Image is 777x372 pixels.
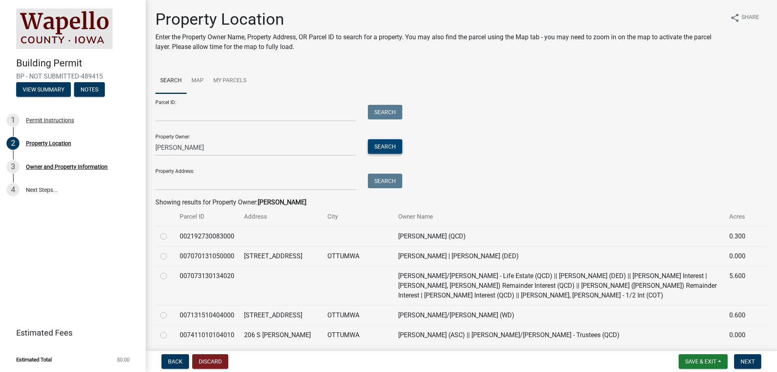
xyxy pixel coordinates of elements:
span: $0.00 [117,357,129,362]
button: Save & Exit [679,354,728,369]
td: [PERSON_NAME] (QCD) [393,226,724,246]
td: 002192730083000 [175,226,239,246]
th: Owner Name [393,207,724,226]
td: 0.000 [724,246,758,266]
div: Permit Instructions [26,117,74,123]
span: Next [741,358,755,365]
a: Search [155,68,187,94]
td: [STREET_ADDRESS] [239,246,323,266]
td: [PERSON_NAME]/[PERSON_NAME] (WD) [393,305,724,325]
td: 007131510404000 [175,305,239,325]
td: 0.300 [724,226,758,246]
wm-modal-confirm: Summary [16,87,71,93]
div: 3 [6,160,19,173]
p: Enter the Property Owner Name, Property Address, OR Parcel ID to search for a property. You may a... [155,32,724,52]
strong: [PERSON_NAME] [258,198,306,206]
td: OTTUMWA [323,305,393,325]
span: BP - NOT SUBMITTED-489415 [16,72,129,80]
span: Share [741,13,759,23]
img: Wapello County, Iowa [16,9,113,49]
td: 007070131050000 [175,246,239,266]
span: Back [168,358,183,365]
td: [PERSON_NAME] | [PERSON_NAME] (DED) [393,246,724,266]
span: Save & Exit [685,358,716,365]
div: Property Location [26,140,71,146]
div: 4 [6,183,19,196]
td: 0.600 [724,305,758,325]
button: shareShare [724,10,766,26]
h4: Building Permit [16,57,139,69]
td: OTTUMWA [323,325,393,345]
td: 007411010104010 [175,325,239,345]
a: Map [187,68,208,94]
th: Address [239,207,323,226]
div: Showing results for Property Owner: [155,198,767,207]
td: [PERSON_NAME] (ASC) || [PERSON_NAME]/[PERSON_NAME] - Trustees (QCD) [393,325,724,345]
button: Search [368,139,402,154]
th: City [323,207,393,226]
div: Owner and Property Information [26,164,108,170]
a: Estimated Fees [6,325,133,341]
td: 206 S [PERSON_NAME] [239,325,323,345]
th: Acres [724,207,758,226]
td: [PERSON_NAME]/[PERSON_NAME] - Life Estate (QCD) || [PERSON_NAME] (DED) || [PERSON_NAME] Interest ... [393,266,724,305]
button: Search [368,105,402,119]
td: 007073130134020 [175,266,239,305]
td: 0.000 [724,325,758,345]
wm-modal-confirm: Notes [74,87,105,93]
th: Parcel ID [175,207,239,226]
a: My Parcels [208,68,251,94]
td: [STREET_ADDRESS] [239,305,323,325]
button: Back [161,354,189,369]
button: Next [734,354,761,369]
button: Notes [74,82,105,97]
td: 5.600 [724,266,758,305]
span: Estimated Total [16,357,52,362]
div: 2 [6,137,19,150]
h1: Property Location [155,10,724,29]
button: View Summary [16,82,71,97]
button: Search [368,174,402,188]
td: OTTUMWA [323,246,393,266]
i: share [730,13,740,23]
div: 1 [6,114,19,127]
button: Discard [192,354,228,369]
